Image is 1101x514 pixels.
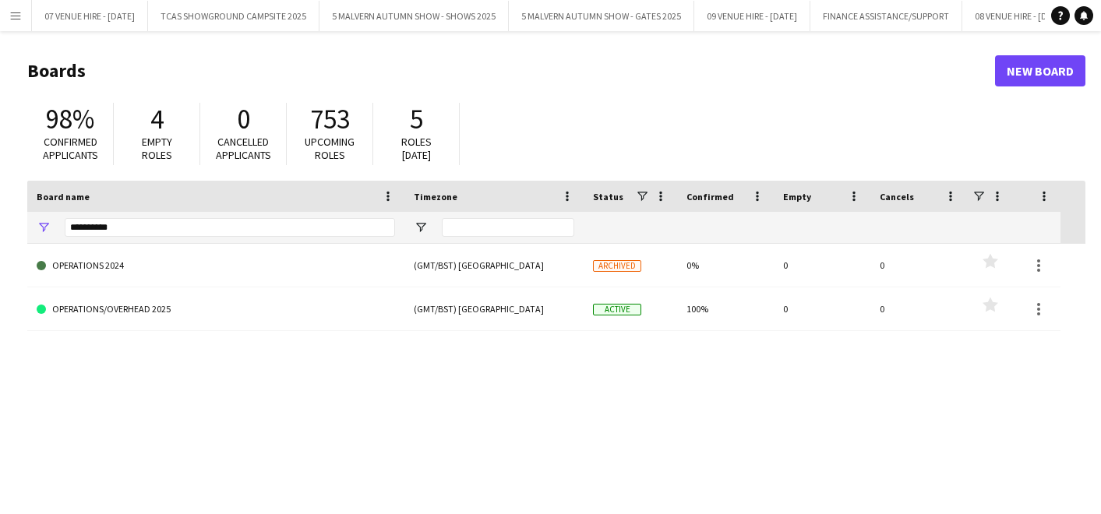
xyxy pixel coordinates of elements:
input: Timezone Filter Input [442,218,574,237]
span: 0 [237,102,250,136]
span: Cancelled applicants [216,135,271,162]
span: Board name [37,191,90,202]
div: 0 [774,244,870,287]
span: Confirmed applicants [43,135,98,162]
button: 5 MALVERN AUTUMN SHOW - GATES 2025 [509,1,694,31]
input: Board name Filter Input [65,218,395,237]
span: 5 [410,102,423,136]
span: Empty roles [142,135,172,162]
button: Open Filter Menu [37,220,51,234]
button: Open Filter Menu [414,220,428,234]
button: TCAS SHOWGROUND CAMPSITE 2025 [148,1,319,31]
span: Empty [783,191,811,202]
div: 0 [774,287,870,330]
button: 07 VENUE HIRE - [DATE] [32,1,148,31]
span: Confirmed [686,191,734,202]
span: Active [593,304,641,315]
button: 08 VENUE HIRE - [DATE] [962,1,1078,31]
span: 753 [310,102,350,136]
span: Roles [DATE] [401,135,432,162]
button: 09 VENUE HIRE - [DATE] [694,1,810,31]
div: (GMT/BST) [GEOGRAPHIC_DATA] [404,287,584,330]
div: 0 [870,287,967,330]
div: 100% [677,287,774,330]
div: (GMT/BST) [GEOGRAPHIC_DATA] [404,244,584,287]
div: 0 [870,244,967,287]
span: 98% [46,102,94,136]
h1: Boards [27,59,995,83]
button: FINANCE ASSISTANCE/SUPPORT [810,1,962,31]
button: 5 MALVERN AUTUMN SHOW - SHOWS 2025 [319,1,509,31]
a: OPERATIONS/OVERHEAD 2025 [37,287,395,331]
div: 0% [677,244,774,287]
span: Upcoming roles [305,135,355,162]
a: OPERATIONS 2024 [37,244,395,287]
span: 4 [150,102,164,136]
a: New Board [995,55,1085,86]
span: Timezone [414,191,457,202]
span: Status [593,191,623,202]
span: Archived [593,260,641,272]
span: Cancels [880,191,914,202]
